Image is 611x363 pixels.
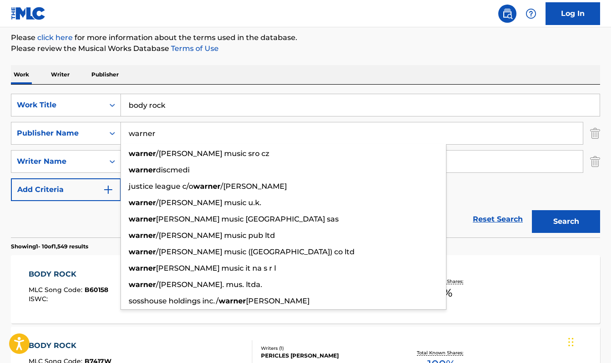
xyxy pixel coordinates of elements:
button: Add Criteria [11,178,121,201]
span: MLC Song Code : [29,286,85,294]
span: /[PERSON_NAME] music sro cz [156,149,269,158]
strong: warner [129,247,156,256]
img: help [526,8,536,19]
form: Search Form [11,94,600,237]
strong: warner [129,215,156,223]
a: BODY ROCKMLC Song Code:B60158ISWC:Writers (2)[PERSON_NAME], [PERSON_NAME]Recording Artists (26)FA... [11,255,600,323]
strong: warner [129,280,156,289]
strong: warner [219,297,246,305]
span: /[PERSON_NAME] music ([GEOGRAPHIC_DATA]) co ltd [156,247,355,256]
a: Log In [546,2,600,25]
p: Please review the Musical Works Database [11,43,600,54]
div: BODY ROCK [29,269,108,280]
button: Search [532,210,600,233]
img: MLC Logo [11,7,46,20]
strong: warner [129,231,156,240]
p: Publisher [89,65,121,84]
a: Public Search [498,5,516,23]
span: /[PERSON_NAME]. mus. ltda. [156,280,262,289]
img: 9d2ae6d4665cec9f34b9.svg [103,184,114,195]
strong: warner [129,166,156,174]
div: Drag [568,328,574,356]
div: Work Title [17,100,99,111]
a: Reset Search [468,209,527,229]
div: Writer Name [17,156,99,167]
span: /[PERSON_NAME] [220,182,287,191]
a: Terms of Use [169,44,219,53]
img: Delete Criterion [590,150,600,173]
span: /[PERSON_NAME] music pub ltd [156,231,275,240]
strong: warner [129,198,156,207]
p: Work [11,65,32,84]
img: search [502,8,513,19]
div: Writers ( 1 ) [261,345,392,352]
img: Delete Criterion [590,122,600,145]
strong: warner [193,182,220,191]
div: BODY ROCK [29,340,111,351]
span: ISWC : [29,295,50,303]
span: sosshouse holdings inc./ [129,297,219,305]
p: Showing 1 - 10 of 1,549 results [11,242,88,251]
strong: warner [129,264,156,272]
span: discmedi [156,166,190,174]
a: click here [37,33,73,42]
span: justice league c/o [129,182,193,191]
span: [PERSON_NAME] music it na s r l [156,264,276,272]
span: [PERSON_NAME] [246,297,310,305]
div: Publisher Name [17,128,99,139]
div: Help [522,5,540,23]
span: /[PERSON_NAME] music u.k. [156,198,261,207]
span: [PERSON_NAME] music [GEOGRAPHIC_DATA] sas [156,215,339,223]
span: B60158 [85,286,108,294]
p: Writer [48,65,72,84]
iframe: Chat Widget [566,319,611,363]
div: PERICLES [PERSON_NAME] [261,352,392,360]
p: Please for more information about the terms used in the database. [11,32,600,43]
p: Total Known Shares: [417,349,466,356]
strong: warner [129,149,156,158]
